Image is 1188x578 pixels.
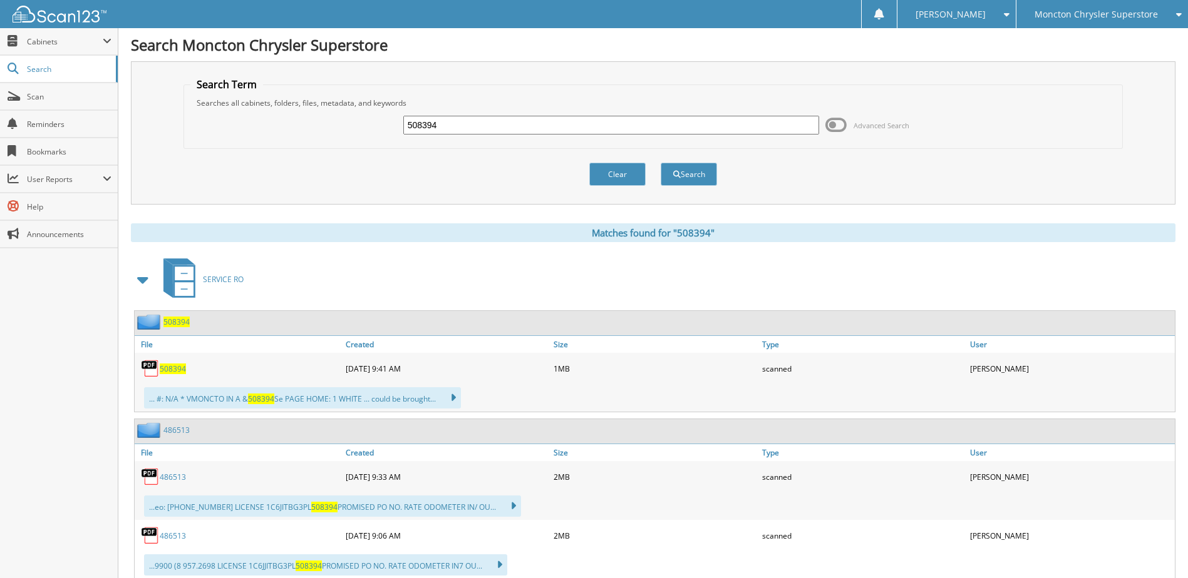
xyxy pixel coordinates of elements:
[1125,518,1188,578] iframe: Chat Widget
[141,467,160,486] img: PDF.png
[137,422,163,438] img: folder2.png
[550,464,758,489] div: 2MB
[190,98,1115,108] div: Searches all cabinets, folders, files, metadata, and keywords
[135,444,343,461] a: File
[27,174,103,185] span: User Reports
[550,356,758,381] div: 1MB
[131,223,1175,242] div: Matches found for "508394"
[967,444,1175,461] a: User
[343,444,550,461] a: Created
[759,336,967,353] a: Type
[759,356,967,381] div: scanned
[550,444,758,461] a: Size
[137,314,163,330] img: folder2.png
[550,336,758,353] a: Size
[163,425,190,435] a: 486513
[661,163,717,186] button: Search
[967,523,1175,548] div: [PERSON_NAME]
[160,472,186,482] a: 486513
[27,146,111,157] span: Bookmarks
[967,464,1175,489] div: [PERSON_NAME]
[190,78,263,91] legend: Search Term
[967,356,1175,381] div: [PERSON_NAME]
[1035,11,1158,18] span: Moncton Chrysler Superstore
[160,530,186,541] a: 486513
[27,91,111,102] span: Scan
[13,6,106,23] img: scan123-logo-white.svg
[759,444,967,461] a: Type
[27,201,111,212] span: Help
[131,34,1175,55] h1: Search Moncton Chrysler Superstore
[203,274,244,285] span: SERVICE RO
[27,64,110,74] span: Search
[160,363,186,374] a: 508394
[27,119,111,129] span: Reminders
[144,387,461,408] div: ... #: N/A * VMONCTO IN A & Se PAGE HOME: 1 WHITE ... could be brought...
[296,560,322,571] span: 508394
[343,523,550,548] div: [DATE] 9:06 AM
[759,523,967,548] div: scanned
[135,336,343,353] a: File
[144,495,521,517] div: ...eo: [PHONE_NUMBER] LICENSE 1C6JITBG3PL PROMISED PO NO. RATE ODOMETER IN/ OU...
[343,464,550,489] div: [DATE] 9:33 AM
[916,11,986,18] span: [PERSON_NAME]
[141,359,160,378] img: PDF.png
[343,336,550,353] a: Created
[27,229,111,240] span: Announcements
[967,336,1175,353] a: User
[248,393,274,404] span: 508394
[343,356,550,381] div: [DATE] 9:41 AM
[156,255,244,304] a: SERVICE RO
[141,526,160,545] img: PDF.png
[759,464,967,489] div: scanned
[144,554,507,575] div: ...9900 (8 957.2698 LICENSE 1C6JJITBG3PL PROMISED PO NO. RATE ODOMETER IN7 OU...
[550,523,758,548] div: 2MB
[854,121,909,130] span: Advanced Search
[163,317,190,327] a: 508394
[27,36,103,47] span: Cabinets
[311,502,338,512] span: 508394
[589,163,646,186] button: Clear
